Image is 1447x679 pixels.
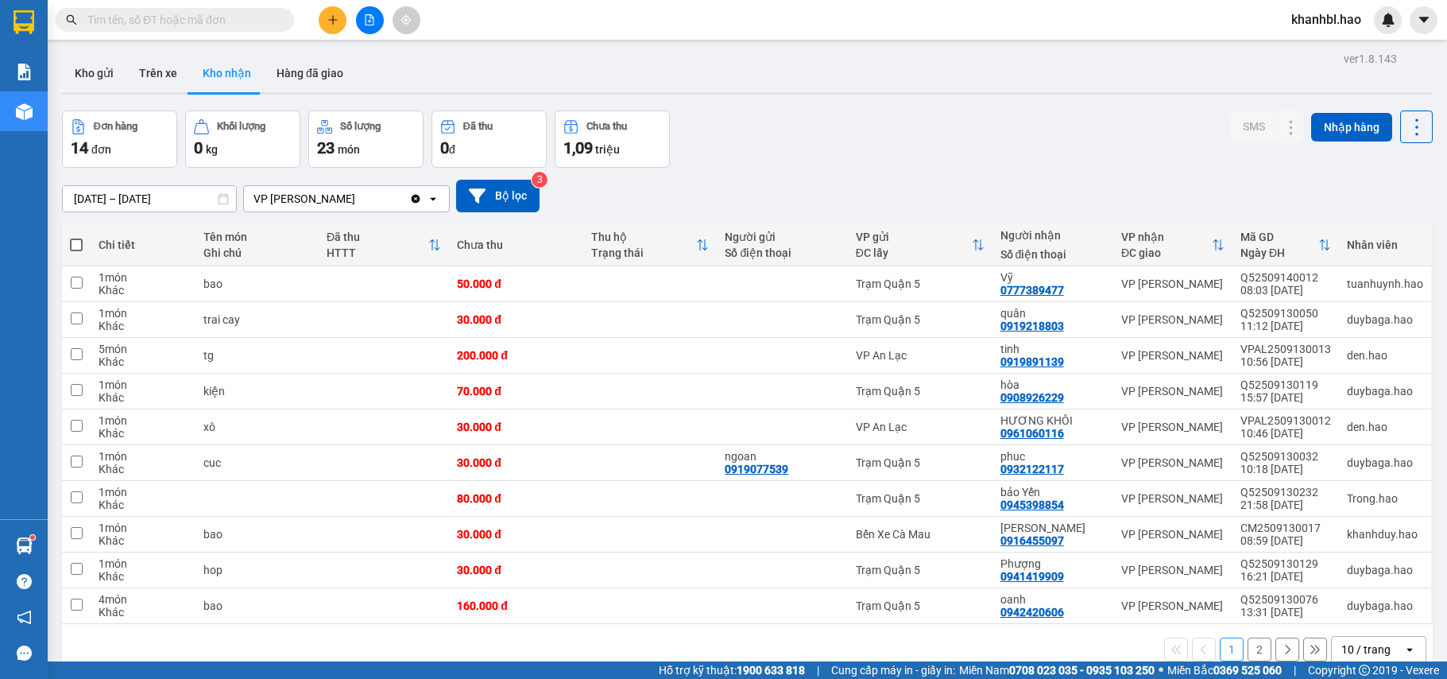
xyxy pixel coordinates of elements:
span: 0 [194,138,203,157]
div: Q52509130032 [1240,450,1331,463]
div: VP nhận [1121,231,1212,243]
img: solution-icon [16,64,33,80]
span: caret-down [1417,13,1431,27]
button: 2 [1248,638,1271,662]
div: Ghi chú [203,246,311,259]
div: Trạng thái [591,246,697,259]
div: 0945398854 [1000,499,1064,511]
div: Q52509130050 [1240,307,1331,320]
div: 70.000 đ [457,385,575,398]
div: 1 món [99,414,188,427]
div: Chưa thu [586,121,627,132]
div: cuc [203,456,311,469]
div: Khác [99,463,188,475]
th: Toggle SortBy [1232,224,1339,266]
div: Mã GD [1240,231,1318,243]
div: 0942420606 [1000,606,1064,619]
div: Đã thu [327,231,428,243]
div: 5 món [99,343,188,355]
span: copyright [1359,665,1370,676]
div: ĐC lấy [856,246,972,259]
div: 16:21 [DATE] [1240,570,1331,583]
div: 1 món [99,450,188,463]
div: 1 món [99,486,188,499]
div: Q52509130232 [1240,486,1331,499]
span: kg [206,143,218,156]
button: Bộ lọc [456,180,540,212]
span: khanhbl.hao [1279,10,1374,29]
img: icon-new-feature [1381,13,1395,27]
span: Hỗ trợ kỹ thuật: [659,662,805,679]
div: Khác [99,499,188,511]
strong: 1900 633 818 [737,664,805,677]
th: Toggle SortBy [1113,224,1232,266]
div: CM2509130017 [1240,522,1331,534]
div: tuanhuynh.hao [1347,277,1423,290]
sup: 3 [532,172,547,188]
img: warehouse-icon [16,537,33,554]
div: khanhduy.hao [1347,528,1423,541]
div: 160.000 đ [457,599,575,612]
input: Select a date range. [63,186,236,211]
div: HTTT [327,246,428,259]
div: Người gửi [725,231,839,243]
span: search [66,14,77,25]
div: trai cay [203,313,311,326]
button: Hàng đã giao [264,54,356,92]
div: 10:18 [DATE] [1240,463,1331,475]
button: 1 [1220,638,1244,662]
div: duybaga.hao [1347,599,1423,612]
div: 1 món [99,378,188,391]
div: Trạm Quận 5 [856,599,985,612]
div: hop [203,564,311,576]
div: 08:03 [DATE] [1240,284,1331,297]
th: Toggle SortBy [319,224,449,266]
div: VP [PERSON_NAME] [1121,313,1225,326]
div: Nhân viên [1347,239,1423,251]
div: Thu hộ [591,231,697,243]
div: VP An Lạc [856,349,985,362]
svg: open [1403,643,1416,656]
strong: 0369 525 060 [1213,664,1282,677]
div: HƯƠNG KHÔI [1000,414,1105,427]
div: bảo Yến [1000,486,1105,499]
div: hòa [1000,378,1105,391]
div: Trạm Quận 5 [856,313,985,326]
div: VP gửi [856,231,972,243]
span: triệu [595,143,620,156]
div: duybaga.hao [1347,456,1423,469]
div: tinh [1000,343,1105,355]
img: logo-vxr [14,10,34,34]
div: VPAL2509130013 [1240,343,1331,355]
div: 13:31 [DATE] [1240,606,1331,619]
div: xô [203,421,311,433]
div: oanh [1000,593,1105,606]
div: 4 món [99,593,188,606]
span: món [338,143,360,156]
div: 0908926229 [1000,391,1064,404]
div: Khác [99,284,188,297]
div: 1 món [99,307,188,320]
div: 1 món [99,557,188,570]
div: Chi tiết [99,239,188,251]
svg: Clear value [409,192,422,205]
div: 50.000 đ [457,277,575,290]
div: Số điện thoại [725,246,839,259]
span: message [17,646,32,661]
span: | [1294,662,1296,679]
span: đơn [91,143,111,156]
span: | [817,662,819,679]
div: Khác [99,570,188,583]
div: Tên món [203,231,311,243]
button: Đã thu0đ [431,111,547,168]
div: 0916455097 [1000,534,1064,547]
div: 10 / trang [1341,642,1391,658]
div: Đã thu [463,121,493,132]
div: Vỹ [1000,271,1105,284]
button: SMS [1230,112,1278,141]
div: kiện [203,385,311,398]
div: VP [PERSON_NAME] [1121,599,1225,612]
div: CHÍ LINH [1000,522,1105,534]
strong: 0708 023 035 - 0935 103 250 [1009,664,1155,677]
div: Trạm Quận 5 [856,385,985,398]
